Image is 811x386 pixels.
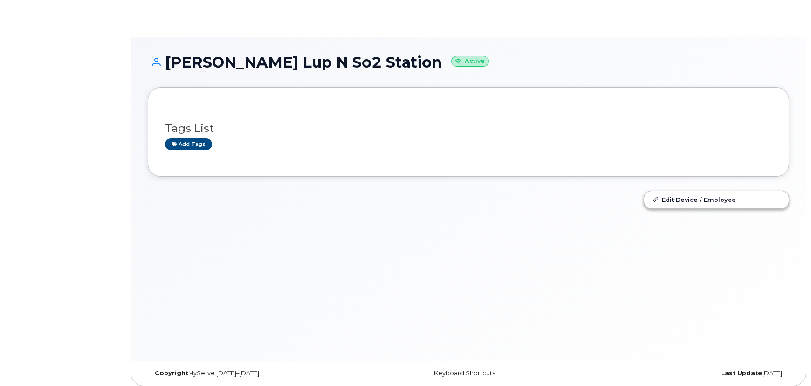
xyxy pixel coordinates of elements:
[148,370,362,377] div: MyServe [DATE]–[DATE]
[165,123,772,134] h3: Tags List
[155,370,188,377] strong: Copyright
[165,138,212,150] a: Add tags
[434,370,495,377] a: Keyboard Shortcuts
[644,191,789,208] a: Edit Device / Employee
[148,54,789,70] h1: [PERSON_NAME] Lup N So2 Station
[721,370,762,377] strong: Last Update
[575,370,789,377] div: [DATE]
[451,56,489,67] small: Active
